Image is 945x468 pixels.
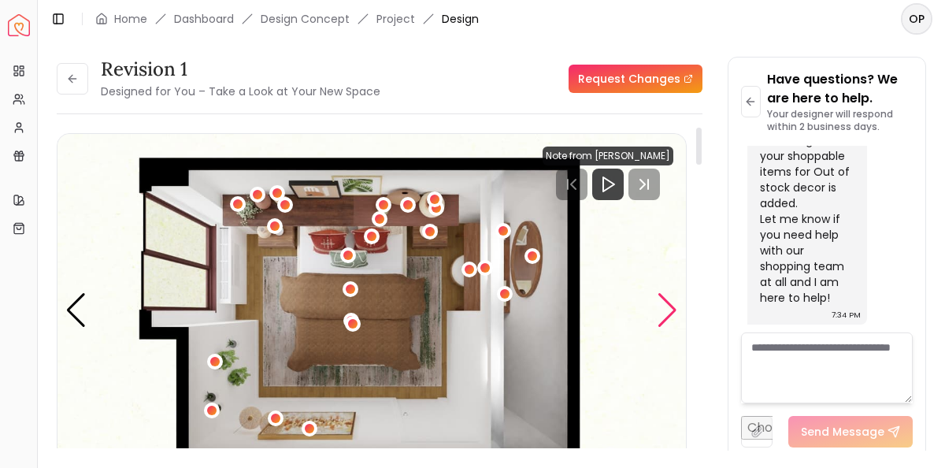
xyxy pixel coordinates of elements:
[657,293,678,328] div: Next slide
[65,293,87,328] div: Previous slide
[598,175,617,194] svg: Play
[442,11,479,27] span: Design
[114,11,147,27] a: Home
[767,108,913,133] p: Your designer will respond within 2 business days.
[832,307,861,323] div: 7:34 PM
[902,5,931,33] span: OP
[760,101,851,306] div: Hey great! I do have it rendering since your shoppable items for Out of stock decor is added. Let...
[95,11,479,27] nav: breadcrumb
[8,14,30,36] img: Spacejoy Logo
[101,57,380,82] h3: Revision 1
[901,3,932,35] button: OP
[261,11,350,27] li: Design Concept
[767,70,913,108] p: Have questions? We are here to help.
[101,84,380,99] small: Designed for You – Take a Look at Your New Space
[543,147,673,165] div: Note from [PERSON_NAME]
[569,65,702,93] a: Request Changes
[376,11,415,27] a: Project
[174,11,234,27] a: Dashboard
[8,14,30,36] a: Spacejoy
